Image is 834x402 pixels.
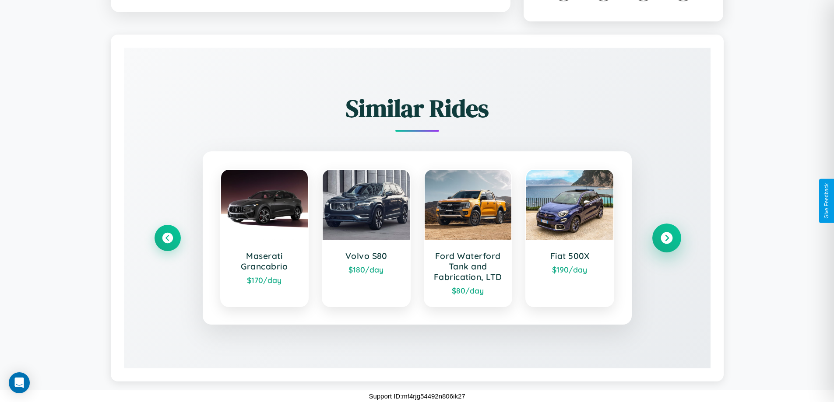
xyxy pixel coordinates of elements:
[322,169,411,307] a: Volvo S80$180/day
[433,251,503,282] h3: Ford Waterford Tank and Fabrication, LTD
[424,169,513,307] a: Ford Waterford Tank and Fabrication, LTD$80/day
[230,251,299,272] h3: Maserati Grancabrio
[230,275,299,285] div: $ 170 /day
[369,390,465,402] p: Support ID: mf4rjg54492n806ik27
[331,251,401,261] h3: Volvo S80
[433,286,503,295] div: $ 80 /day
[535,251,605,261] h3: Fiat 500X
[9,372,30,393] div: Open Intercom Messenger
[525,169,614,307] a: Fiat 500X$190/day
[823,183,830,219] div: Give Feedback
[155,91,680,125] h2: Similar Rides
[220,169,309,307] a: Maserati Grancabrio$170/day
[331,265,401,274] div: $ 180 /day
[535,265,605,274] div: $ 190 /day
